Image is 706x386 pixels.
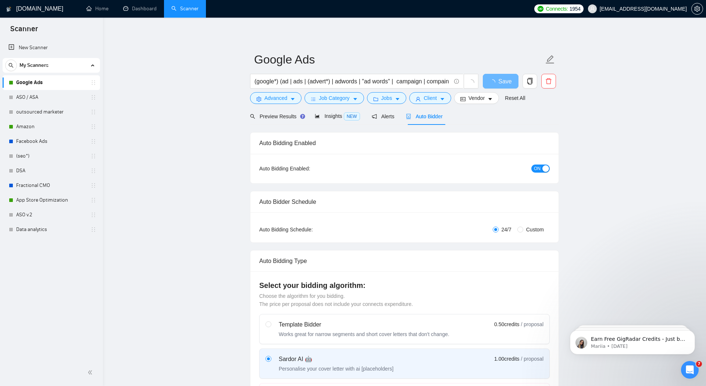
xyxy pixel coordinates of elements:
span: holder [90,168,96,174]
a: Reset All [505,94,525,102]
span: holder [90,109,96,115]
span: edit [545,55,555,64]
span: 24/7 [499,226,514,234]
span: / proposal [521,321,543,328]
button: userClientcaret-down [409,92,451,104]
button: settingAdvancedcaret-down [250,92,302,104]
span: bars [311,96,316,102]
a: DSA [16,163,86,178]
span: user [416,96,421,102]
span: holder [90,80,96,86]
span: area-chart [315,113,320,119]
span: Jobs [381,94,392,102]
span: Preview Results [250,113,303,119]
span: holder [90,124,96,130]
button: delete [541,74,556,89]
span: 7 [696,361,702,367]
span: caret-down [353,96,358,102]
a: Amazon [16,119,86,134]
li: New Scanner [3,40,100,55]
span: holder [90,183,96,188]
a: homeHome [86,6,108,12]
span: holder [90,153,96,159]
span: 0.50 credits [494,320,519,328]
a: ASO / ASA [16,90,86,105]
span: Advanced [264,94,287,102]
span: search [250,114,255,119]
span: holder [90,227,96,232]
span: folder [373,96,378,102]
input: Search Freelance Jobs... [254,77,451,86]
iframe: Intercom live chat [681,361,699,379]
h4: Select your bidding algorithm: [259,280,550,291]
a: outsourced marketer [16,105,86,119]
span: holder [90,94,96,100]
span: idcard [460,96,466,102]
span: delete [542,78,556,84]
span: user [590,6,595,11]
span: Save [498,77,511,86]
span: setting [692,6,703,12]
span: NEW [344,112,360,120]
div: Tooltip anchor [299,113,306,120]
a: Data analytics [16,222,86,237]
a: (seo*) [16,149,86,163]
span: Scanner [4,24,44,39]
div: Auto Bidder Schedule [259,191,550,212]
span: 1954 [570,5,581,13]
span: Client [424,94,437,102]
div: Auto Bidding Enabled: [259,165,356,173]
button: folderJobscaret-down [367,92,407,104]
span: Choose the algorithm for you bidding. The price per proposal does not include your connects expen... [259,293,413,307]
div: Sardor AI 🤖 [279,355,393,364]
span: robot [406,114,411,119]
div: Auto Bidding Enabled [259,133,550,154]
a: ASO v.2 [16,208,86,222]
span: Custom [523,226,547,234]
span: holder [90,212,96,218]
span: ON [534,165,541,173]
button: search [5,59,17,71]
button: setting [691,3,703,15]
span: Vendor [468,94,485,102]
span: Connects: [546,5,568,13]
button: barsJob Categorycaret-down [304,92,364,104]
img: upwork-logo.png [538,6,543,12]
span: holder [90,138,96,144]
li: My Scanners [3,58,100,237]
a: dashboardDashboard [123,6,157,12]
span: Insights [315,113,360,119]
span: Alerts [372,113,395,119]
a: Google Ads [16,75,86,90]
span: caret-down [440,96,445,102]
span: caret-down [395,96,400,102]
div: Auto Bidding Type [259,250,550,271]
span: Auto Bidder [406,113,442,119]
input: Scanner name... [254,50,544,69]
button: idcardVendorcaret-down [454,92,499,104]
span: loading [468,79,474,86]
img: logo [6,3,11,15]
span: holder [90,197,96,203]
span: double-left [88,369,95,376]
a: New Scanner [8,40,94,55]
span: / proposal [521,355,543,362]
div: Auto Bidding Schedule: [259,226,356,234]
span: My Scanners [19,58,49,73]
a: Facebook Ads [16,134,86,149]
a: setting [691,6,703,12]
span: Job Category [319,94,349,102]
span: notification [372,114,377,119]
a: searchScanner [171,6,199,12]
div: Works great for narrow segments and short cover letters that don't change. [279,331,449,338]
a: App Store Optimization [16,193,86,208]
span: caret-down [488,96,493,102]
div: Personalise your cover letter with ai [placeholders] [279,365,393,372]
span: copy [523,78,537,84]
span: caret-down [290,96,295,102]
span: 1.00 credits [494,355,519,363]
span: info-circle [454,79,459,84]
